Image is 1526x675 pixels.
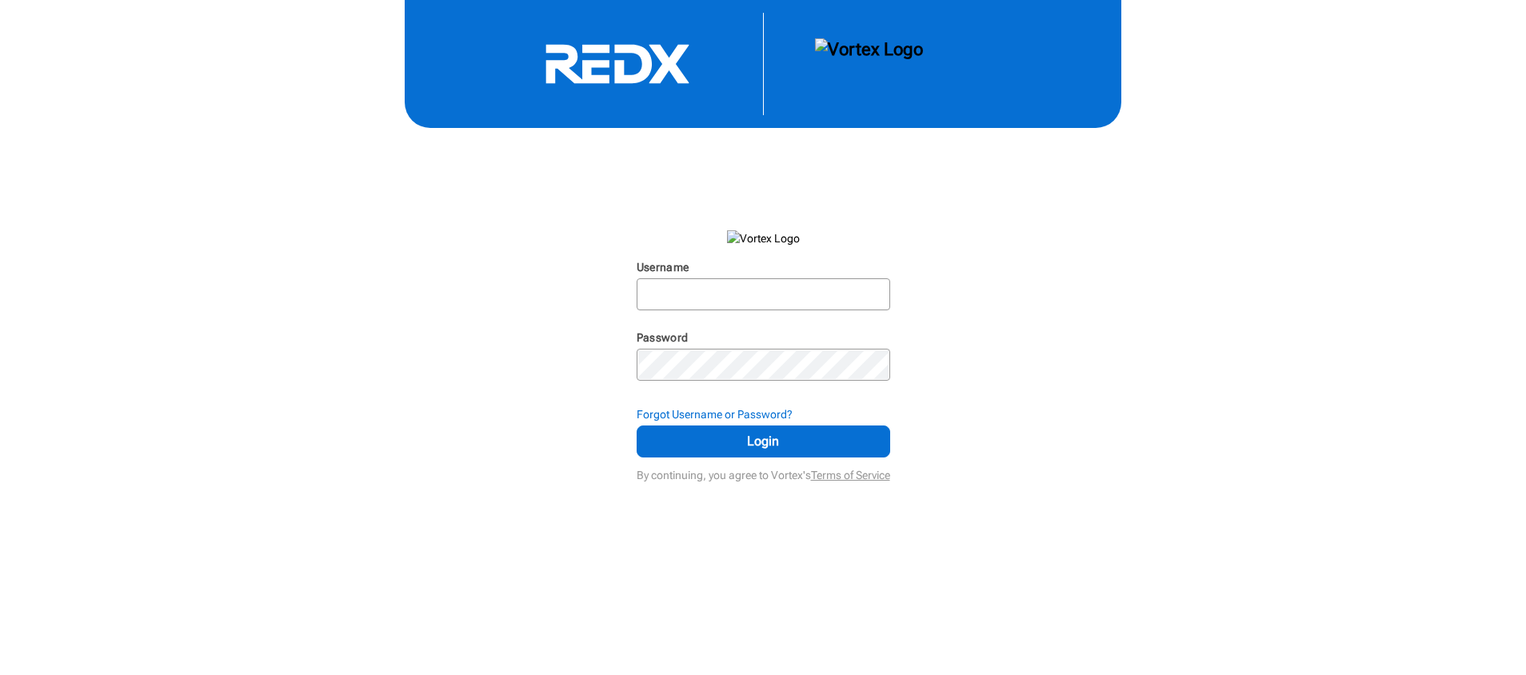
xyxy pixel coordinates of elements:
label: Username [637,261,689,274]
label: Password [637,331,689,344]
img: Vortex Logo [815,38,923,90]
button: Login [637,425,890,457]
div: By continuing, you agree to Vortex's [637,461,890,483]
span: Login [657,432,870,451]
img: Vortex Logo [727,230,800,246]
svg: RedX Logo [497,43,737,85]
div: Forgot Username or Password? [637,406,890,422]
strong: Forgot Username or Password? [637,408,793,421]
a: Terms of Service [811,469,890,481]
